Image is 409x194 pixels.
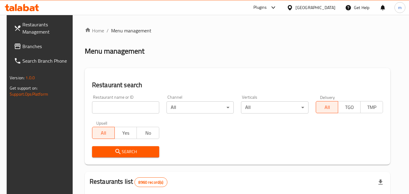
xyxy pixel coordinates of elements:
h2: Restaurants list [90,177,167,187]
span: All [318,103,336,112]
label: Upsell [96,121,107,125]
div: All [241,101,308,113]
span: Menu management [111,27,151,34]
span: Search [97,148,154,156]
div: [GEOGRAPHIC_DATA] [295,4,335,11]
a: Branches [9,39,75,54]
a: Restaurants Management [9,17,75,39]
h2: Menu management [85,46,144,56]
button: All [92,127,115,139]
span: Branches [22,43,70,50]
button: TGO [338,101,361,113]
span: Search Branch Phone [22,57,70,64]
span: 1.0.0 [25,74,35,82]
a: Search Branch Phone [9,54,75,68]
button: Yes [114,127,137,139]
input: Search for restaurant name or ID.. [92,101,159,113]
div: All [167,101,234,113]
nav: breadcrumb [85,27,390,34]
label: Delivery [320,95,335,99]
button: All [316,101,338,113]
div: Plugins [253,4,267,11]
span: All [95,129,112,137]
span: Restaurants Management [22,21,70,35]
span: TGO [341,103,358,112]
span: No [139,129,157,137]
h2: Restaurant search [92,81,383,90]
span: Yes [117,129,135,137]
div: Total records count [134,177,167,187]
a: Home [85,27,104,34]
span: 8960 record(s) [135,179,167,185]
div: Export file [373,175,388,189]
span: Version: [10,74,25,82]
button: No [137,127,159,139]
span: Get support on: [10,84,38,92]
span: m [398,4,402,11]
button: TMP [360,101,383,113]
li: / [107,27,109,34]
button: Search [92,146,159,157]
span: TMP [363,103,381,112]
a: Support.OpsPlatform [10,90,48,98]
